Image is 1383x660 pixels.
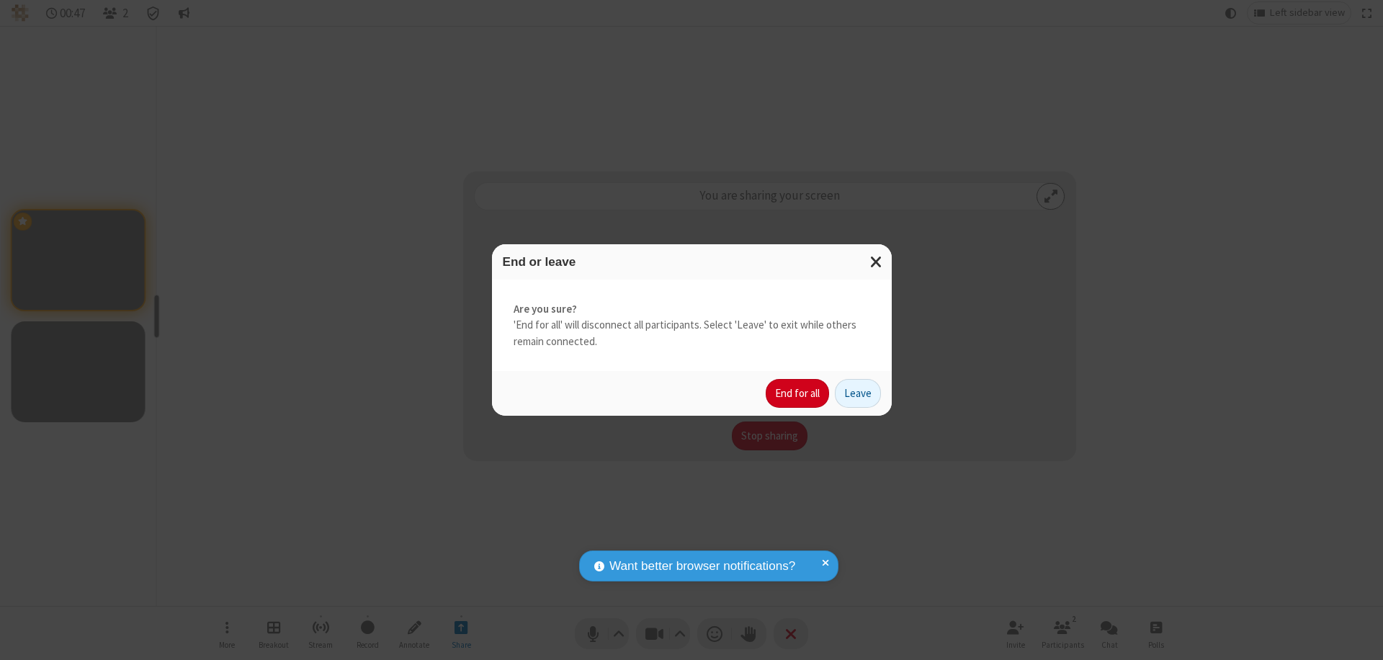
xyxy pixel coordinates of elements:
[861,244,892,280] button: Close modal
[609,557,795,576] span: Want better browser notifications?
[503,255,881,269] h3: End or leave
[766,379,829,408] button: End for all
[514,301,870,318] strong: Are you sure?
[835,379,881,408] button: Leave
[492,280,892,372] div: 'End for all' will disconnect all participants. Select 'Leave' to exit while others remain connec...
